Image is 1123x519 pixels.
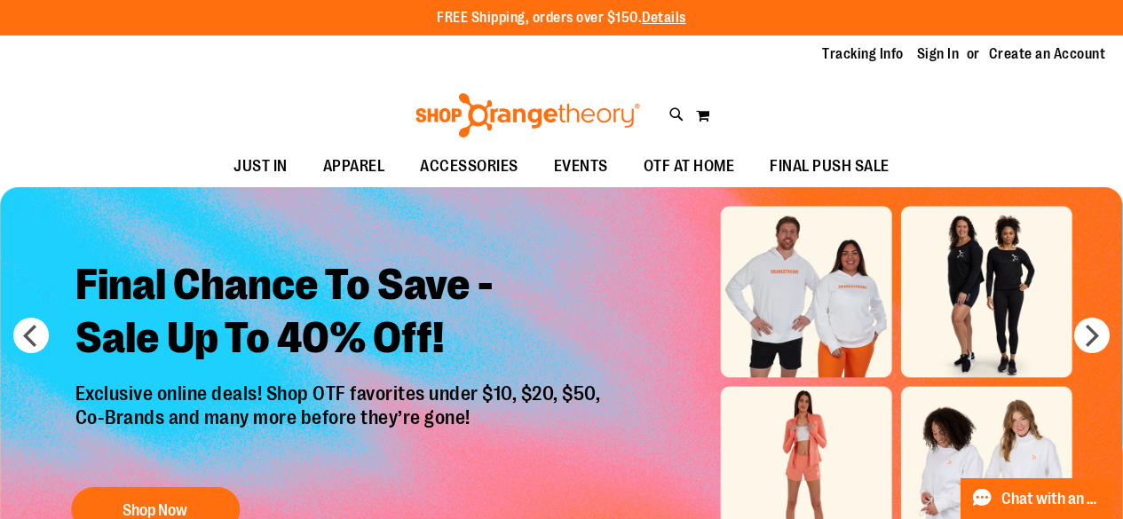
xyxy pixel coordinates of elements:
[413,93,643,138] img: Shop Orangetheory
[644,146,735,186] span: OTF AT HOME
[420,146,518,186] span: ACCESSORIES
[822,44,904,64] a: Tracking Info
[770,146,890,186] span: FINAL PUSH SALE
[917,44,960,64] a: Sign In
[554,146,608,186] span: EVENTS
[437,8,686,28] p: FREE Shipping, orders over $150.
[62,246,619,383] h2: Final Chance To Save - Sale Up To 40% Off!
[13,318,49,353] button: prev
[233,146,288,186] span: JUST IN
[961,478,1113,519] button: Chat with an Expert
[642,10,686,26] a: Details
[62,383,619,470] p: Exclusive online deals! Shop OTF favorites under $10, $20, $50, Co-Brands and many more before th...
[989,44,1106,64] a: Create an Account
[323,146,385,186] span: APPAREL
[1001,491,1102,507] span: Chat with an Expert
[1074,318,1110,353] button: next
